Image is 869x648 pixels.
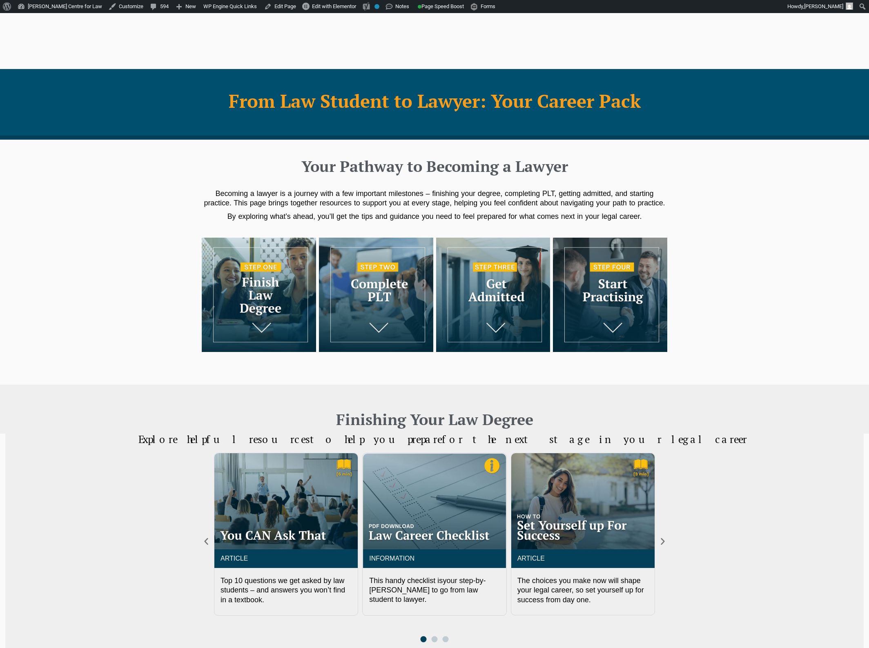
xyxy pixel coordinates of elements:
[206,91,663,111] h1: From Law Student to Lawyer: Your Career Pack
[517,577,644,604] span: The choices you make now will shape your legal career, so set yourself up for success from day one.
[204,189,665,207] span: Becoming a lawyer is a journey with a few important milestones – finishing your degree, completin...
[517,555,545,562] a: ARTICLE
[374,4,379,9] div: No index
[804,3,843,9] span: [PERSON_NAME]
[362,453,506,615] div: 2 / 3
[369,577,443,585] span: This handy checklist is
[369,555,414,562] a: INFORMATION
[214,453,655,642] div: Carousel
[511,453,655,615] div: 3 / 3
[431,636,437,642] span: Go to slide 2
[442,636,448,642] span: Go to slide 3
[221,555,248,562] a: ARTICLE
[206,156,663,176] h2: Your Pathway to Becoming a Lawyer
[369,577,486,604] span: your step-by-[PERSON_NAME] to go from law student to lawyer.
[214,453,358,615] div: 1 / 3
[442,432,747,446] span: for the next stage in your legal career
[202,409,667,430] h2: Finishing Your Law Degree
[408,432,442,446] span: prepare
[312,3,356,9] span: Edit with Elementor
[227,212,642,220] span: By exploring what’s ahead, you’ll get the tips and guidance you need to feel prepared for what co...
[221,577,345,604] span: Top 10 questions we get asked by law students – and answers you won’t find in a textbook.
[658,537,667,546] div: Next slide
[202,537,211,546] div: Previous slide
[310,432,408,446] span: to help you
[420,636,426,642] span: Go to slide 1
[138,432,310,446] span: Explore helpful resources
